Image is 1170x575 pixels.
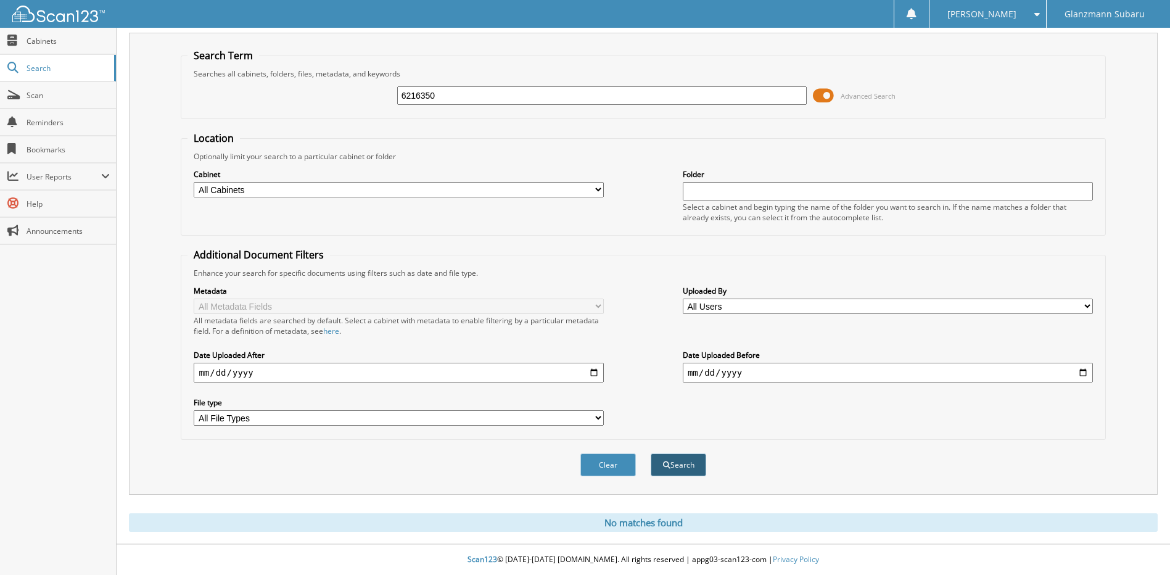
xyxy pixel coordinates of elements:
div: © [DATE]-[DATE] [DOMAIN_NAME]. All rights reserved | appg03-scan123-com | [117,545,1170,575]
input: end [683,363,1093,383]
input: start [194,363,604,383]
div: Optionally limit your search to a particular cabinet or folder [187,151,1098,162]
label: Date Uploaded After [194,350,604,360]
legend: Location [187,131,240,145]
span: User Reports [27,172,101,182]
a: here [323,326,339,336]
div: All metadata fields are searched by default. Select a cabinet with metadata to enable filtering b... [194,315,604,336]
button: Search [651,453,706,476]
legend: Additional Document Filters [187,248,330,262]
label: Uploaded By [683,286,1093,296]
div: Enhance your search for specific documents using filters such as date and file type. [187,268,1098,278]
span: Search [27,63,108,73]
label: Cabinet [194,169,604,180]
button: Clear [580,453,636,476]
span: Advanced Search [841,91,896,101]
label: Date Uploaded Before [683,350,1093,360]
span: Help [27,199,110,209]
img: scan123-logo-white.svg [12,6,105,22]
iframe: Chat Widget [1108,516,1170,575]
label: Metadata [194,286,604,296]
span: [PERSON_NAME] [947,10,1016,18]
span: Bookmarks [27,144,110,155]
label: File type [194,397,604,408]
span: Announcements [27,226,110,236]
span: Scan [27,90,110,101]
div: No matches found [129,513,1158,532]
label: Folder [683,169,1093,180]
span: Scan123 [468,554,497,565]
legend: Search Term [187,49,259,62]
span: Reminders [27,117,110,128]
div: Searches all cabinets, folders, files, metadata, and keywords [187,68,1098,79]
div: Select a cabinet and begin typing the name of the folder you want to search in. If the name match... [683,202,1093,223]
a: Privacy Policy [773,554,819,565]
span: Cabinets [27,36,110,46]
span: Glanzmann Subaru [1065,10,1145,18]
